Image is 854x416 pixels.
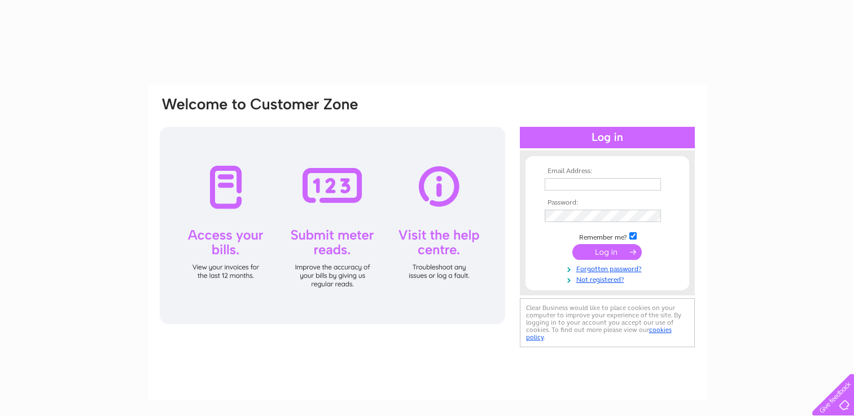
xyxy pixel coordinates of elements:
td: Remember me? [542,231,673,242]
th: Email Address: [542,167,673,175]
a: Forgotten password? [545,263,673,273]
a: Not registered? [545,273,673,284]
th: Password: [542,199,673,207]
div: Clear Business would like to place cookies on your computer to improve your experience of the sit... [520,298,695,347]
a: cookies policy [526,326,672,341]
input: Submit [572,244,642,260]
